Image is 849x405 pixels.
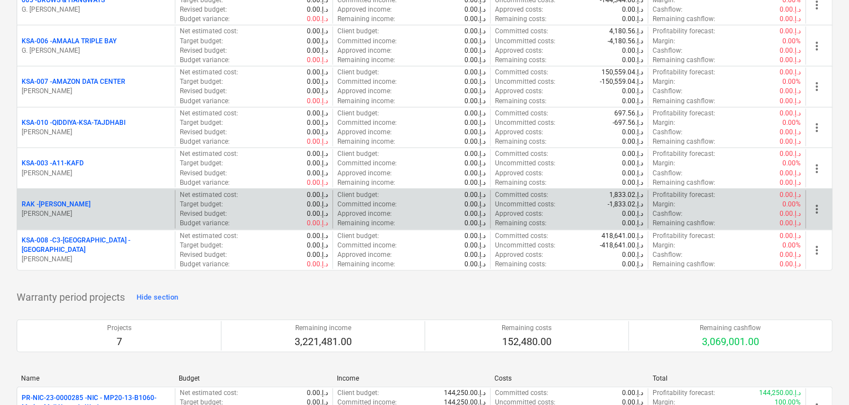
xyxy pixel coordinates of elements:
p: 0.00د.إ.‏ [464,27,486,36]
p: 0.00د.إ.‏ [307,27,328,36]
p: Profitability forecast : [653,149,715,159]
p: Net estimated cost : [180,388,238,398]
p: 0.00د.إ.‏ [780,137,801,146]
p: KSA-006 - AMAALA TRIPLE BAY [22,37,117,46]
button: Hide section [134,288,181,306]
p: Budget variance : [180,178,230,188]
p: [PERSON_NAME] [22,255,170,264]
p: 0.00د.إ.‏ [307,231,328,241]
p: Committed income : [337,200,397,209]
p: 0.00د.إ.‏ [464,5,486,14]
p: Client budget : [337,109,379,118]
p: Remaining income [295,323,352,333]
span: more_vert [810,80,823,93]
p: Target budget : [180,118,223,128]
p: 0.00د.إ.‏ [464,159,486,168]
p: 0.00د.إ.‏ [622,46,643,55]
p: Committed costs : [495,190,548,200]
p: Projects [107,323,132,333]
p: Budget variance : [180,260,230,269]
p: 0.00د.إ.‏ [307,14,328,24]
p: Remaining costs : [495,219,547,228]
p: [PERSON_NAME] [22,209,170,219]
p: Margin : [653,77,675,87]
p: Net estimated cost : [180,190,238,200]
p: 152,480.00 [502,335,552,348]
div: Income [337,374,486,382]
p: Net estimated cost : [180,68,238,77]
p: 0.00د.إ.‏ [464,169,486,178]
p: Remaining cashflow : [653,14,715,24]
p: 0.00د.إ.‏ [780,97,801,106]
p: Net estimated cost : [180,27,238,36]
p: 0.00د.إ.‏ [622,14,643,24]
p: Cashflow : [653,128,683,137]
p: 0.00% [782,37,801,46]
p: Budget variance : [180,137,230,146]
p: 0.00د.إ.‏ [464,77,486,87]
p: 0.00د.إ.‏ [464,46,486,55]
p: [PERSON_NAME] [22,87,170,96]
p: 0.00د.إ.‏ [780,5,801,14]
p: Revised budget : [180,46,227,55]
p: Remaining costs : [495,55,547,65]
span: more_vert [810,202,823,216]
p: Profitability forecast : [653,231,715,241]
p: Profitability forecast : [653,190,715,200]
p: Uncommitted costs : [495,200,555,209]
p: 0.00د.إ.‏ [780,27,801,36]
p: 697.56د.إ.‏ [614,109,643,118]
p: 0.00د.إ.‏ [780,190,801,200]
p: 0.00د.إ.‏ [622,87,643,96]
p: Target budget : [180,159,223,168]
p: Profitability forecast : [653,27,715,36]
p: 0.00د.إ.‏ [464,250,486,260]
p: Revised budget : [180,250,227,260]
p: Net estimated cost : [180,109,238,118]
p: Approved costs : [495,46,543,55]
p: Uncommitted costs : [495,241,555,250]
p: Committed income : [337,118,397,128]
p: 0.00د.إ.‏ [780,149,801,159]
p: 0.00د.إ.‏ [780,209,801,219]
p: Client budget : [337,231,379,241]
p: 0.00د.إ.‏ [464,68,486,77]
p: 0.00د.إ.‏ [307,190,328,200]
p: Committed costs : [495,68,548,77]
p: Cashflow : [653,250,683,260]
p: Net estimated cost : [180,149,238,159]
p: 0.00د.إ.‏ [464,231,486,241]
p: Remaining income : [337,55,395,65]
p: 3,221,481.00 [295,335,352,348]
p: KSA-008 - C3-[GEOGRAPHIC_DATA] -[GEOGRAPHIC_DATA] [22,236,170,255]
p: 0.00د.إ.‏ [464,241,486,250]
p: Remaining income : [337,260,395,269]
p: Margin : [653,200,675,209]
p: 0.00د.إ.‏ [464,209,486,219]
p: Client budget : [337,149,379,159]
p: Committed income : [337,37,397,46]
p: Remaining income : [337,219,395,228]
p: 0.00د.إ.‏ [780,260,801,269]
p: Cashflow : [653,209,683,219]
p: Approved costs : [495,5,543,14]
p: Remaining income : [337,178,395,188]
p: 0.00د.إ.‏ [780,250,801,260]
p: Remaining cashflow : [653,55,715,65]
p: Cashflow : [653,46,683,55]
p: KSA-010 - QIDDIYA-KSA-TAJDHABI [22,118,125,128]
p: [PERSON_NAME] [22,128,170,137]
p: 0.00د.إ.‏ [464,219,486,228]
p: Committed costs : [495,109,548,118]
p: 0.00د.إ.‏ [307,97,328,106]
p: 0.00د.إ.‏ [622,250,643,260]
p: Committed income : [337,241,397,250]
div: Budget [179,374,327,382]
p: Remaining costs : [495,260,547,269]
p: Remaining income : [337,137,395,146]
p: Target budget : [180,37,223,46]
p: 7 [107,335,132,348]
p: 0.00د.إ.‏ [622,97,643,106]
p: 0.00د.إ.‏ [307,388,328,398]
p: Margin : [653,37,675,46]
